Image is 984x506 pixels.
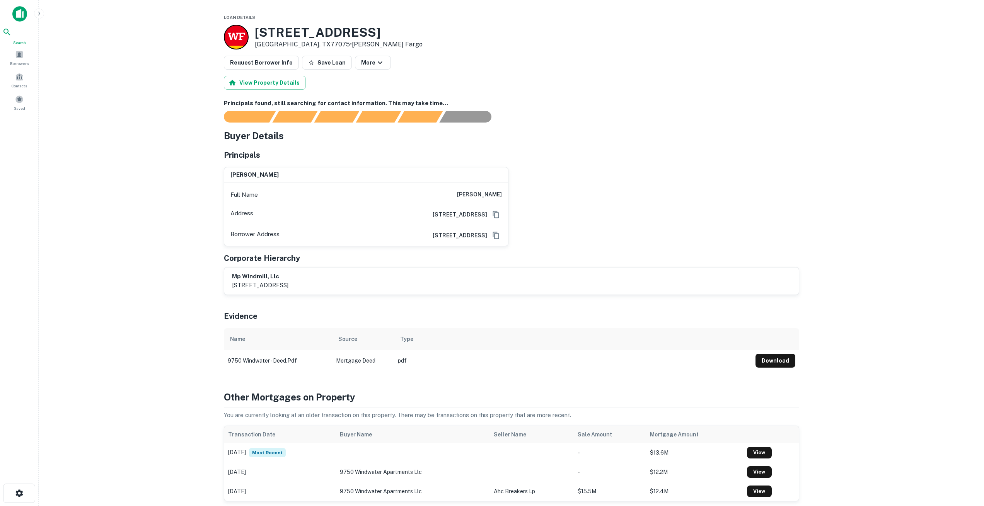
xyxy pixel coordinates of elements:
[747,466,772,478] a: View
[224,411,799,420] p: You are currently looking at an older transaction on this property. There may be transactions on ...
[747,447,772,458] a: View
[457,190,502,199] h6: [PERSON_NAME]
[224,129,284,143] h4: Buyer Details
[394,350,752,371] td: pdf
[574,443,646,462] td: -
[224,15,255,20] span: Loan Details
[224,350,332,371] td: 9750 windwater - deed.pdf
[302,56,352,70] button: Save Loan
[230,190,258,199] p: Full Name
[336,426,490,443] th: Buyer Name
[224,149,260,161] h5: Principals
[574,462,646,482] td: -
[224,426,336,443] th: Transaction Date
[14,105,25,111] span: Saved
[355,56,391,70] button: More
[224,252,300,264] h5: Corporate Hierarchy
[747,486,772,497] a: View
[224,390,799,404] h4: Other Mortgages on Property
[230,230,280,241] p: Borrower Address
[12,83,27,89] span: Contacts
[314,111,359,123] div: Documents found, AI parsing details...
[574,426,646,443] th: Sale Amount
[336,482,490,501] td: 9750 windwater apartments llc
[356,111,401,123] div: Principals found, AI now looking for contact information...
[224,328,332,350] th: Name
[224,443,336,462] td: [DATE]
[230,170,279,179] h6: [PERSON_NAME]
[490,426,574,443] th: Seller Name
[12,6,27,22] img: capitalize-icon.png
[224,76,306,90] button: View Property Details
[10,60,29,66] span: Borrowers
[249,448,286,457] span: Most Recent
[646,426,743,443] th: Mortgage Amount
[224,99,799,108] h6: Principals found, still searching for contact information. This may take time...
[255,40,423,49] p: [GEOGRAPHIC_DATA], TX77075 •
[945,444,984,481] iframe: Chat Widget
[394,328,752,350] th: Type
[232,272,288,281] h6: mp windmill, llc
[224,56,299,70] button: Request Borrower Info
[224,462,336,482] td: [DATE]
[215,111,273,123] div: Sending borrower request to AI...
[2,39,36,46] span: Search
[440,111,501,123] div: AI fulfillment process complete.
[332,328,394,350] th: Source
[232,281,288,290] p: [STREET_ADDRESS]
[574,482,646,501] td: $15.5M
[224,310,258,322] h5: Evidence
[426,210,487,219] a: [STREET_ADDRESS]
[336,462,490,482] td: 9750 windwater apartments llc
[230,334,245,344] div: Name
[272,111,317,123] div: Your request is received and processing...
[2,70,36,90] a: Contacts
[352,41,423,48] a: [PERSON_NAME] Fargo
[255,25,423,40] h3: [STREET_ADDRESS]
[646,443,743,462] td: $13.6M
[397,111,443,123] div: Principals found, still searching for contact information. This may take time...
[332,350,394,371] td: Mortgage Deed
[646,482,743,501] td: $12.4M
[224,328,799,371] div: scrollable content
[755,354,795,368] button: Download
[224,482,336,501] td: [DATE]
[230,209,253,220] p: Address
[490,230,502,241] button: Copy Address
[2,47,36,68] a: Borrowers
[2,27,36,46] a: Search
[490,482,574,501] td: ahc breakers lp
[426,231,487,240] a: [STREET_ADDRESS]
[400,334,413,344] div: Type
[2,92,36,113] a: Saved
[490,209,502,220] button: Copy Address
[338,334,357,344] div: Source
[646,462,743,482] td: $12.2M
